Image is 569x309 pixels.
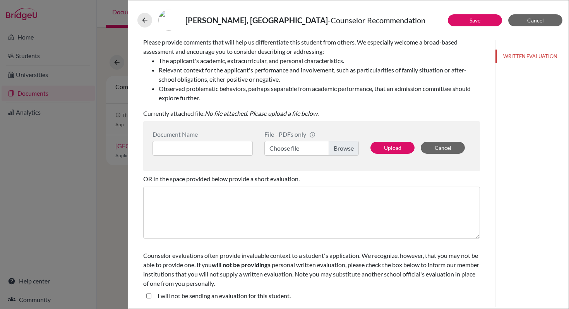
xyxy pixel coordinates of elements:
[153,130,253,138] div: Document Name
[143,175,300,182] span: OR In the space provided below provide a short evaluation.
[158,291,291,300] label: I will not be sending an evaluation for this student.
[264,141,359,156] label: Choose file
[328,15,425,25] span: - Counselor Recommendation
[143,34,480,121] div: Currently attached file:
[495,50,569,63] button: WRITTEN EVALUATION
[205,110,319,117] i: No file attached. Please upload a file below.
[143,38,480,103] span: Please provide comments that will help us differentiate this student from others. We especially w...
[309,132,315,138] span: info
[143,252,479,287] span: Counselor evaluations often provide invaluable context to a student's application. We recognize, ...
[159,84,480,103] li: Observed problematic behaviors, perhaps separable from academic performance, that an admission co...
[159,56,480,65] li: The applicant's academic, extracurricular, and personal characteristics.
[421,142,465,154] button: Cancel
[370,142,415,154] button: Upload
[185,15,328,25] strong: [PERSON_NAME], [GEOGRAPHIC_DATA]
[212,261,267,268] b: will not be providing
[264,130,359,138] div: File - PDFs only
[159,65,480,84] li: Relevant context for the applicant's performance and involvement, such as particularities of fami...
